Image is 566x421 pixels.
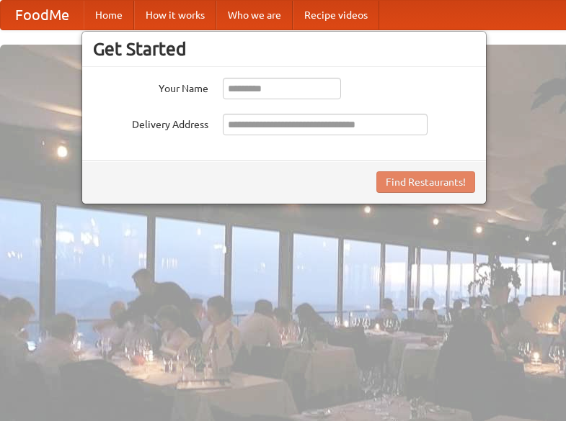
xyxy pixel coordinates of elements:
[134,1,216,30] a: How it works
[93,114,208,132] label: Delivery Address
[376,171,475,193] button: Find Restaurants!
[93,38,475,60] h3: Get Started
[84,1,134,30] a: Home
[216,1,293,30] a: Who we are
[293,1,379,30] a: Recipe videos
[1,1,84,30] a: FoodMe
[93,78,208,96] label: Your Name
